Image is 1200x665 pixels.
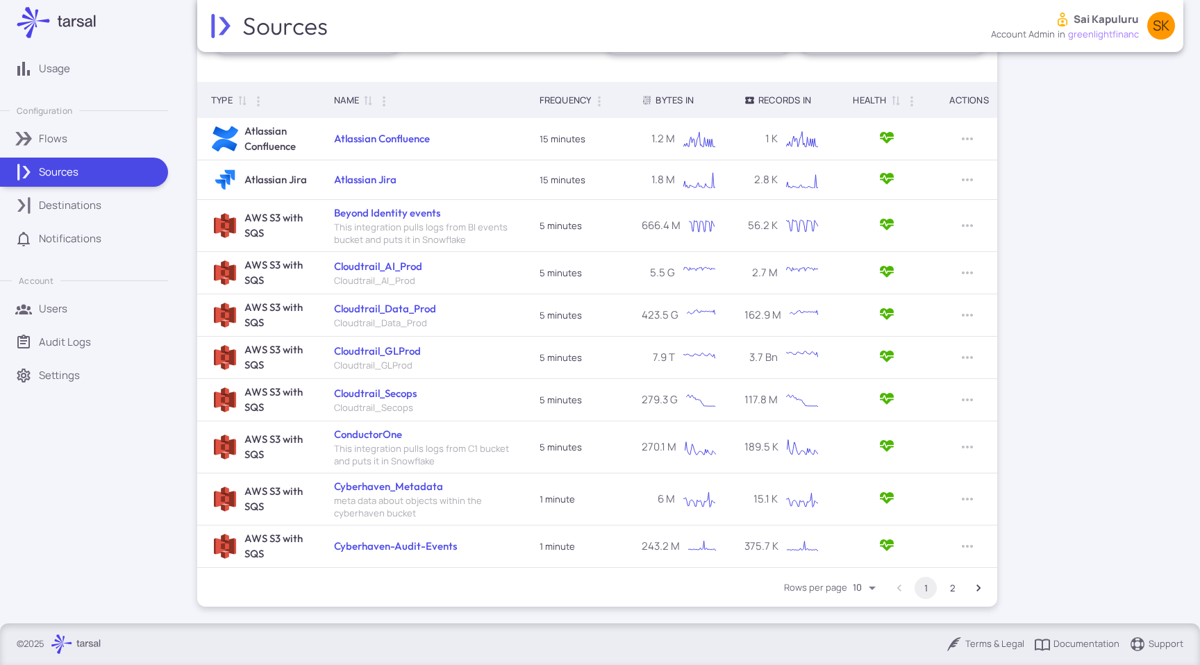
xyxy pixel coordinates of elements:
[878,489,895,510] span: Active
[678,166,721,194] svg: Interactive chart
[744,218,778,233] p: 56.2 K
[526,337,628,379] td: 5 minutes
[781,532,824,560] svg: Interactive chart
[39,231,101,246] p: Notifications
[540,92,592,108] div: Frequency
[334,359,421,371] span: Cloudtrail_GLProd
[744,92,811,108] div: Records In
[39,165,78,180] p: Sources
[956,262,978,284] button: Row Actions
[956,535,978,557] button: Row Actions
[678,344,721,371] svg: Interactive chart
[359,94,376,106] span: Sort by Name ascending
[781,344,824,371] div: Chart. Highcharts interactive chart.
[781,386,824,414] div: Chart. Highcharts interactive chart.
[956,346,978,369] button: Row Actions
[781,166,824,194] svg: Interactive chart
[956,128,978,150] button: Row Actions
[744,491,778,507] p: 15.1 K
[334,317,436,329] span: Cloudtrail_Data_Prod
[781,259,824,287] div: Chart. Highcharts interactive chart.
[781,485,824,513] div: Chart. Highcharts interactive chart.
[878,129,895,149] span: Active
[781,433,824,461] svg: Interactive chart
[915,577,937,599] button: page 1
[956,214,978,237] button: Row Actions
[1068,28,1139,42] span: greenlightfinanc
[373,90,395,112] button: Column Actions
[878,390,895,410] span: Active
[233,94,250,106] span: Sort by Type ascending
[681,301,721,329] div: Chart. Highcharts interactive chart.
[956,436,978,458] button: Row Actions
[878,263,895,283] span: Active
[678,125,721,153] div: Chart. Highcharts interactive chart.
[642,265,675,280] p: 5.5 G
[526,160,628,200] td: 15 minutes
[17,637,44,651] p: © 2025
[334,428,402,441] a: ConductorOne
[244,484,310,514] h6: AWS S3 with SQS
[887,94,903,106] span: Sort by Health ascending
[334,274,422,287] span: Cloudtrail_AI_Prod
[744,172,778,187] p: 2.8 K
[642,218,681,233] p: 666.4 M
[678,485,721,513] div: Chart. Highcharts interactive chart.
[679,433,721,461] div: Chart. Highcharts interactive chart.
[17,105,72,117] p: Configuration
[886,577,992,599] nav: pagination navigation
[678,344,721,371] div: Chart. Highcharts interactive chart.
[212,260,238,286] img: AWS S3 with SQS
[642,131,675,146] p: 1.2 M
[781,532,824,560] div: Chart. Highcharts interactive chart.
[642,491,675,507] p: 6 M
[781,344,824,371] svg: Interactive chart
[1074,12,1139,27] p: Sai Kapuluru
[526,525,628,568] td: 1 minute
[244,172,307,187] h6: Atlassian Jira
[784,301,824,329] svg: Interactive chart
[946,636,1024,653] a: Terms & Legal
[678,166,721,194] div: Chart. Highcharts interactive chart.
[244,258,310,288] h6: AWS S3 with SQS
[334,387,417,400] a: Cloudtrail_Secops
[244,124,310,154] h6: Atlassian Confluence
[878,216,895,236] span: Active
[334,494,515,519] span: meta data about objects within the cyberhaven bucket
[781,485,824,513] svg: Interactive chart
[744,392,778,407] p: 117.8 M
[744,439,778,455] p: 189.5 K
[642,308,678,323] p: 423.5 G
[1034,636,1119,653] a: Documentation
[334,221,515,246] span: This integration pulls logs from BI events bucket and puts it in Snowflake
[242,11,331,40] h2: Sources
[212,387,238,413] img: AWS S3 with SQS
[956,169,978,191] button: Row Actions
[744,265,778,280] p: 2.7 M
[1129,636,1183,653] div: Support
[39,335,91,350] p: Audit Logs
[1153,19,1169,33] span: SK
[956,488,978,510] button: Row Actions
[526,294,628,337] td: 5 minutes
[334,260,422,273] a: Cloudtrail_AI_Prod
[784,581,847,594] label: Rows per page
[683,532,722,560] svg: Interactive chart
[642,172,675,187] p: 1.8 M
[781,433,824,461] div: Chart. Highcharts interactive chart.
[967,577,990,599] button: Go to next page
[681,386,721,414] div: Chart. Highcharts interactive chart.
[878,437,895,457] span: Active
[678,259,721,287] svg: Interactive chart
[681,301,721,329] svg: Interactive chart
[878,170,895,190] span: Active
[781,212,824,239] svg: Interactive chart
[212,212,238,239] img: AWS S3 with SQS
[956,389,978,411] button: Row Actions
[683,212,721,239] div: Chart. Highcharts interactive chart.
[244,342,310,373] h6: AWS S3 with SQS
[781,166,824,194] div: Chart. Highcharts interactive chart.
[39,198,101,213] p: Destinations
